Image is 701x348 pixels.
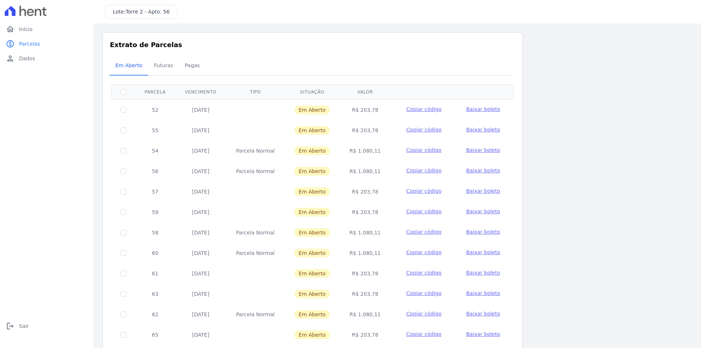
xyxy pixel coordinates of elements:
a: homeInício [3,22,91,37]
td: 61 [135,263,175,284]
a: Baixar boleto [466,126,500,133]
span: Baixar boleto [466,209,500,214]
th: Parcela [135,84,175,99]
th: Valor [340,84,391,99]
span: Baixar boleto [466,127,500,133]
td: [DATE] [175,325,226,345]
span: Pagas [180,58,204,73]
td: 60 [135,243,175,263]
a: Baixar boleto [466,187,500,195]
span: Em Aberto [294,269,330,278]
span: Baixar boleto [466,311,500,317]
span: Copiar código [406,331,441,337]
a: Baixar boleto [466,330,500,338]
span: Início [19,26,32,33]
span: Sair [19,322,29,330]
td: 56 [135,161,175,181]
td: [DATE] [175,263,226,284]
button: Copiar código [399,146,448,154]
td: R$ 1.080,11 [340,222,391,243]
span: Em Aberto [294,310,330,319]
button: Copiar código [399,249,448,256]
td: R$ 1.080,11 [340,304,391,325]
i: person [6,54,15,63]
span: Copiar código [406,290,441,296]
td: R$ 1.080,11 [340,243,391,263]
button: Copiar código [399,208,448,215]
td: 54 [135,141,175,161]
a: logoutSair [3,319,91,333]
span: Em Aberto [294,330,330,339]
td: [DATE] [175,304,226,325]
td: [DATE] [175,99,226,120]
td: R$ 203,78 [340,181,391,202]
i: home [6,25,15,34]
span: Baixar boleto [466,168,500,173]
a: Baixar boleto [466,310,500,317]
td: R$ 203,78 [340,263,391,284]
td: 55 [135,120,175,141]
a: Em Aberto [110,57,148,76]
td: R$ 203,78 [340,284,391,304]
span: Em Aberto [294,290,330,298]
i: paid [6,39,15,48]
span: Em Aberto [294,126,330,135]
span: Em Aberto [111,58,147,73]
span: Baixar boleto [466,290,500,296]
i: logout [6,322,15,330]
td: 59 [135,202,175,222]
span: Copiar código [406,270,441,276]
span: Copiar código [406,229,441,235]
td: Parcela Normal [226,141,284,161]
span: Copiar código [406,106,441,112]
span: Copiar código [406,168,441,173]
span: Em Aberto [294,228,330,237]
button: Copiar código [399,106,448,113]
td: [DATE] [175,161,226,181]
td: R$ 203,78 [340,99,391,120]
a: Pagas [179,57,206,76]
span: Copiar código [406,209,441,214]
button: Copiar código [399,269,448,276]
td: 58 [135,222,175,243]
td: [DATE] [175,181,226,202]
td: [DATE] [175,120,226,141]
span: Copiar código [406,311,441,317]
td: 63 [135,284,175,304]
td: [DATE] [175,202,226,222]
a: personDados [3,51,91,66]
span: Torre 2 - Apto. 56 [126,9,170,15]
button: Copiar código [399,310,448,317]
a: Baixar boleto [466,208,500,215]
td: R$ 203,78 [340,325,391,345]
a: Baixar boleto [466,269,500,276]
a: Baixar boleto [466,146,500,154]
td: [DATE] [175,222,226,243]
span: Copiar código [406,188,441,194]
h3: Lote: [113,8,170,16]
td: [DATE] [175,141,226,161]
span: Em Aberto [294,146,330,155]
th: Vencimento [175,84,226,99]
button: Copiar código [399,126,448,133]
span: Em Aberto [294,167,330,176]
span: Baixar boleto [466,106,500,112]
td: 65 [135,325,175,345]
h3: Extrato de Parcelas [110,40,515,50]
td: R$ 1.080,11 [340,161,391,181]
span: Baixar boleto [466,188,500,194]
span: Baixar boleto [466,331,500,337]
button: Copiar código [399,187,448,195]
a: Baixar boleto [466,290,500,297]
td: R$ 203,78 [340,120,391,141]
a: Futuras [148,57,179,76]
td: Parcela Normal [226,243,284,263]
span: Copiar código [406,147,441,153]
span: Baixar boleto [466,147,500,153]
td: [DATE] [175,284,226,304]
span: Futuras [150,58,177,73]
a: Baixar boleto [466,249,500,256]
td: R$ 1.080,11 [340,141,391,161]
span: Baixar boleto [466,229,500,235]
span: Em Aberto [294,208,330,217]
